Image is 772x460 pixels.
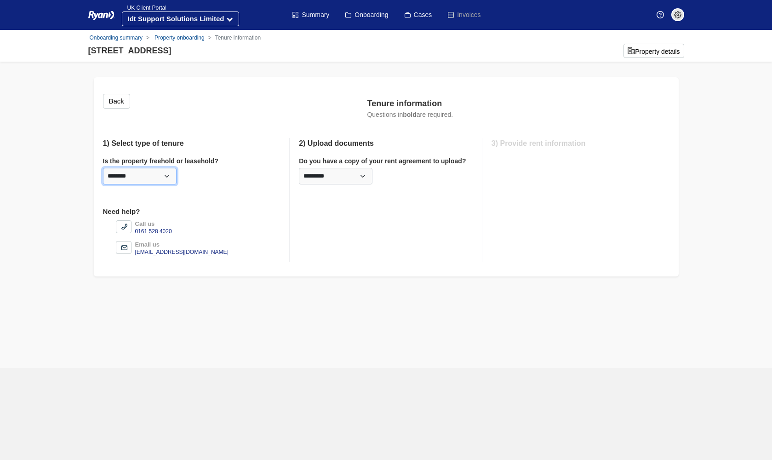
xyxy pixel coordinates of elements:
[103,207,280,217] div: Need help?
[154,34,205,41] a: Property onboarding
[674,11,681,18] img: settings
[88,45,172,57] div: [STREET_ADDRESS]
[122,11,240,26] button: Idt Support Solutions Limited
[128,15,224,23] strong: Idt Support Solutions Limited
[205,34,261,42] li: Tenure information
[103,138,280,149] div: 1) Select type of tenure
[299,138,473,149] div: 2) Upload documents
[135,227,172,236] div: 0161 528 4020
[103,94,130,109] a: Back
[299,156,466,166] label: Do you have a copy of your rent agreement to upload?
[103,156,218,166] label: Is the property freehold or leasehold?
[623,44,684,58] button: Property details
[135,241,229,248] div: Email us
[122,5,166,11] span: UK Client Portal
[657,11,664,18] img: Help
[492,138,669,149] div: 3) Provide rent information
[135,220,172,227] div: Call us
[90,34,143,41] a: Onboarding summary
[135,248,229,256] div: [EMAIL_ADDRESS][DOMAIN_NAME]
[403,111,417,118] b: bold
[367,99,442,108] span: Tenure information
[151,110,669,120] p: Questions in are required.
